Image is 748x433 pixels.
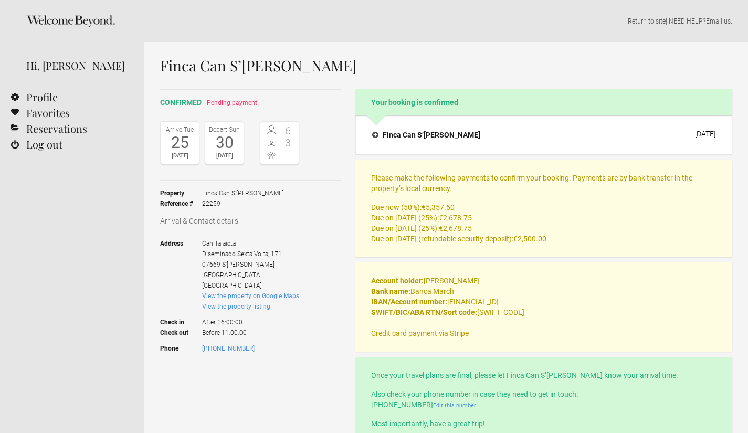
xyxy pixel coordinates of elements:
[433,402,476,409] a: Edit this number
[280,138,297,148] span: 3
[371,287,410,295] strong: Bank name:
[202,240,236,247] span: Can Talaieta
[371,202,717,244] p: Due now (50%): Due on [DATE] (25%): Due on [DATE] (25%): Due on [DATE] (refundable security depos...
[280,150,297,160] span: -
[160,97,341,108] h2: confirmed
[202,345,255,352] a: [PHONE_NUMBER]
[355,89,732,115] h2: Your booking is confirmed
[513,235,546,243] flynt-currency: €2,500.00
[371,277,424,285] strong: Account holder:
[371,308,477,316] strong: SWIFT/BIC/ABA RTN/Sort code:
[163,135,196,151] div: 25
[439,214,472,222] flynt-currency: €2,678.75
[222,261,275,268] span: S'[PERSON_NAME]
[371,370,717,381] p: Once your travel plans are final, please let Finca Can S’[PERSON_NAME] know your arrival time.
[202,271,262,279] span: [GEOGRAPHIC_DATA]
[160,58,732,73] h1: Finca Can S’[PERSON_NAME]
[372,130,480,140] h4: Finca Can S’[PERSON_NAME]
[422,203,455,212] flynt-currency: €5,357.50
[371,276,717,339] p: [PERSON_NAME] Banca March [FINANCIAL_ID] [SWIFT_CODE] Credit card payment via Stripe
[208,151,241,161] div: [DATE]
[202,198,284,209] span: 22259
[160,328,202,338] strong: Check out
[202,188,284,198] span: Finca Can S’[PERSON_NAME]
[371,173,717,194] p: Please make the following payments to confirm your booking. Payments are by bank transfer in the ...
[163,151,196,161] div: [DATE]
[26,58,129,73] div: Hi, [PERSON_NAME]
[364,124,724,146] button: Finca Can S’[PERSON_NAME] [DATE]
[202,292,299,300] a: View the property on Google Maps
[160,312,202,328] strong: Check in
[160,188,202,198] strong: Property
[202,312,299,328] span: After 16:00:00
[371,298,447,306] strong: IBAN/Account number:
[371,389,717,410] p: Also check your phone number in case they need to get in touch: [PHONE_NUMBER]
[208,135,241,151] div: 30
[695,130,715,138] div: [DATE]
[202,282,262,289] span: [GEOGRAPHIC_DATA]
[160,238,202,291] strong: Address
[706,17,731,25] a: Email us
[202,250,282,258] span: Diseminado Sexta Volta, 171
[628,17,666,25] a: Return to site
[371,418,717,429] p: Most importantly, have a great trip!
[160,16,732,26] p: | NEED HELP? .
[160,216,341,226] h3: Arrival & Contact details
[207,99,257,107] span: Pending payment
[163,124,196,135] div: Arrive Tue
[202,261,220,268] span: 07669
[160,198,202,209] strong: Reference #
[280,125,297,136] span: 6
[439,224,472,233] flynt-currency: €2,678.75
[208,124,241,135] div: Depart Sun
[160,343,202,354] strong: Phone
[202,303,270,310] a: View the property listing
[202,328,299,338] span: Before 11:00:00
